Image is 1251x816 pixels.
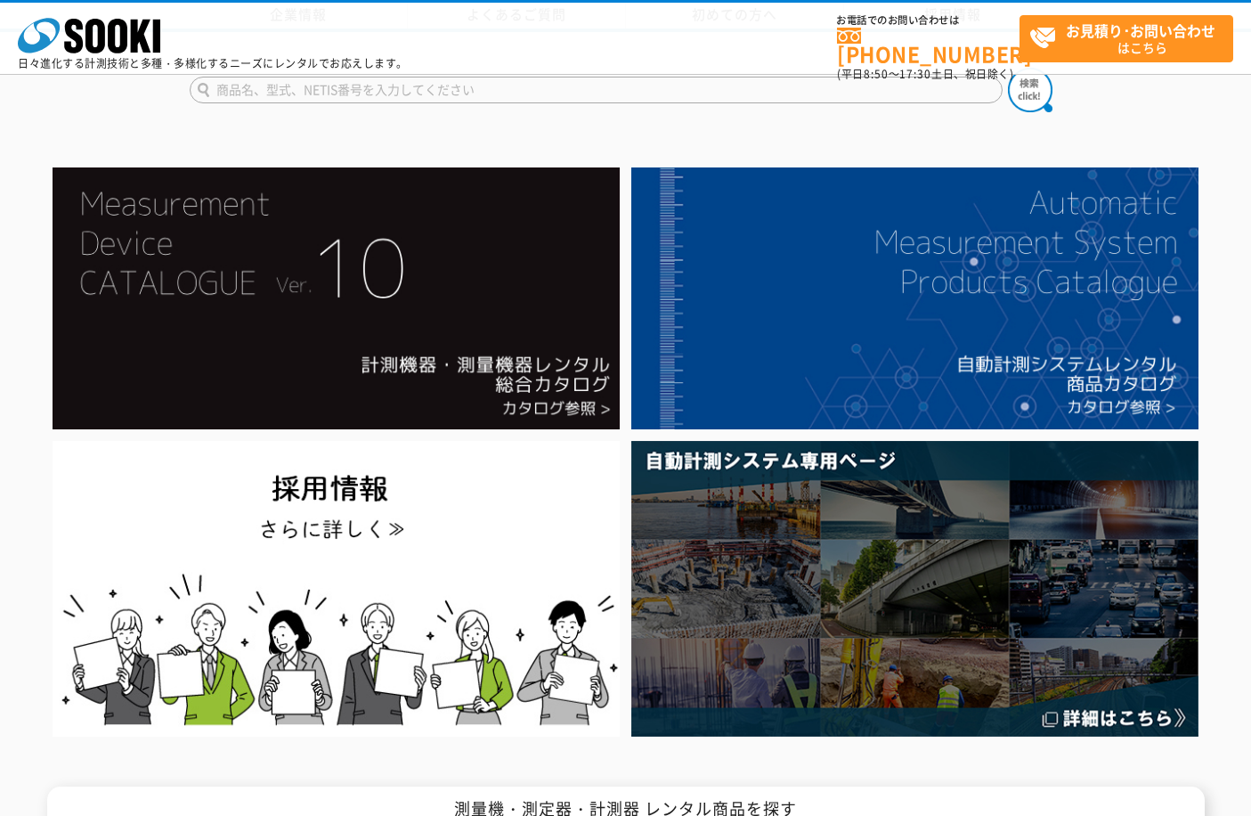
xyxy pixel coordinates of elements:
[837,15,1019,26] span: お電話でのお問い合わせは
[631,167,1198,429] img: 自動計測システムカタログ
[53,167,620,429] img: Catalog Ver10
[1029,16,1232,61] span: はこちら
[864,66,889,82] span: 8:50
[1066,20,1215,41] strong: お見積り･お問い合わせ
[837,28,1019,64] a: [PHONE_NUMBER]
[18,58,408,69] p: 日々進化する計測技術と多種・多様化するニーズにレンタルでお応えします。
[1019,15,1233,62] a: お見積り･お問い合わせはこちら
[1008,68,1052,112] img: btn_search.png
[190,77,1003,103] input: 商品名、型式、NETIS番号を入力してください
[837,66,1013,82] span: (平日 ～ 土日、祝日除く)
[631,441,1198,736] img: 自動計測システム専用ページ
[899,66,931,82] span: 17:30
[53,441,620,736] img: SOOKI recruit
